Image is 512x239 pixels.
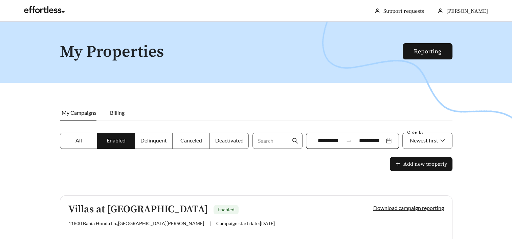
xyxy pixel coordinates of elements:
[218,207,235,212] span: Enabled
[110,109,125,116] span: Billing
[68,204,208,215] h5: Villas at [GEOGRAPHIC_DATA]
[180,137,202,143] span: Canceled
[140,137,167,143] span: Delinquent
[215,137,243,143] span: Deactivated
[395,161,401,167] span: plus
[390,157,452,171] button: plusAdd new property
[403,160,447,168] span: Add new property
[346,138,352,144] span: swap-right
[62,109,96,116] span: My Campaigns
[107,137,126,143] span: Enabled
[75,137,82,143] span: All
[68,220,204,226] span: 11800 Bahia Honda Ln. , [GEOGRAPHIC_DATA][PERSON_NAME]
[383,8,424,15] a: Support requests
[60,43,403,61] h1: My Properties
[403,43,452,59] button: Reporting
[373,205,444,211] a: Download campaign reporting
[346,138,352,144] span: to
[410,137,438,143] span: Newest first
[446,8,488,15] span: [PERSON_NAME]
[414,48,441,55] a: Reporting
[292,138,298,144] span: search
[216,220,275,226] span: Campaign start date: [DATE]
[209,220,211,226] span: |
